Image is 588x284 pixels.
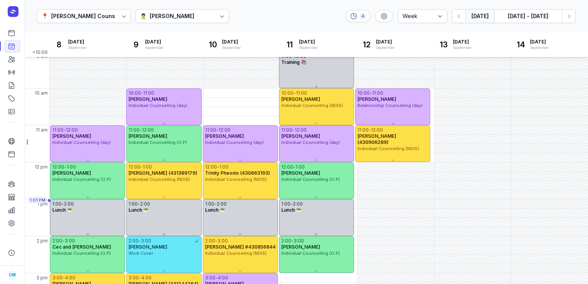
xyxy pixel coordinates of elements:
[52,133,91,139] span: [PERSON_NAME]
[291,238,294,244] div: -
[140,164,143,170] div: -
[372,90,383,96] div: 11:00
[205,133,244,139] span: [PERSON_NAME]
[281,140,340,145] span: Individual Counselling (day)
[62,238,65,244] div: -
[216,127,219,133] div: -
[139,275,141,281] div: -
[52,207,73,213] span: Lunch 🥗
[357,90,370,96] div: 10:00
[68,39,87,45] span: [DATE]
[65,238,75,244] div: 3:00
[64,201,74,207] div: 2:00
[205,207,226,213] span: Lunch 🥗
[129,207,149,213] span: Lunch 🥗
[140,127,142,133] div: -
[9,270,16,279] span: CM
[35,90,48,96] span: 10 am
[205,170,270,176] span: Trinity Pheonix (430863193)
[35,164,48,170] span: 12 pm
[63,275,65,281] div: -
[291,201,293,207] div: -
[361,38,373,51] div: 12
[217,238,228,244] div: 3:00
[52,170,91,176] span: [PERSON_NAME]
[129,127,140,133] div: 11:00
[138,201,140,207] div: -
[205,201,214,207] div: 1:00
[129,177,190,182] span: Individual Counselling (NDIS)
[66,127,78,133] div: 12:00
[68,45,87,50] div: September
[370,90,372,96] div: -
[281,170,320,176] span: [PERSON_NAME]
[62,201,64,207] div: -
[139,238,141,244] div: -
[530,39,549,45] span: [DATE]
[129,133,167,139] span: [PERSON_NAME]
[130,38,142,51] div: 9
[299,45,318,50] div: September
[140,12,147,21] div: 👨‍⚕️
[466,9,494,23] button: [DATE]
[205,127,216,133] div: 11:00
[494,9,562,23] button: [DATE] - [DATE]
[376,45,395,50] div: September
[52,140,111,145] span: Individual Counselling (day)
[67,164,76,170] div: 1:00
[52,164,64,170] div: 12:00
[205,177,267,182] span: Individual Counselling (NDIS)
[52,244,111,250] span: Cec and [PERSON_NAME]
[52,127,63,133] div: 11:00
[42,12,48,21] div: 📍
[205,238,215,244] div: 2:00
[357,133,396,145] span: [PERSON_NAME] (430906289)
[129,90,141,96] div: 10:00
[453,45,472,50] div: September
[222,45,241,50] div: September
[217,201,227,207] div: 2:00
[281,59,307,65] span: Training 📚
[281,127,292,133] div: 11:00
[376,39,395,45] span: [DATE]
[214,201,217,207] div: -
[129,201,138,207] div: 1:00
[145,45,164,50] div: September
[530,45,549,50] div: September
[357,127,369,133] div: 11:00
[438,38,450,51] div: 13
[129,251,153,256] span: Work Cover
[141,275,152,281] div: 4:00
[36,275,48,281] span: 3 pm
[143,90,154,96] div: 11:00
[292,127,295,133] div: -
[141,238,151,244] div: 3:00
[219,127,231,133] div: 12:00
[30,197,45,203] span: 1:01 PM
[293,164,296,170] div: -
[150,12,194,21] div: [PERSON_NAME]
[281,244,320,250] span: [PERSON_NAME]
[369,127,371,133] div: -
[296,164,305,170] div: 1:00
[357,146,419,151] span: Individual Counselling (NDIS)
[129,244,167,250] span: [PERSON_NAME]
[205,140,264,145] span: Individual Counselling (day)
[357,103,423,108] span: Relationship Counselling (day)
[281,238,291,244] div: 2:00
[281,103,343,108] span: Individual Counselling (NDIS)
[295,127,307,133] div: 12:00
[52,238,62,244] div: 2:00
[129,238,139,244] div: 2:00
[281,90,294,96] div: 10:00
[217,164,219,170] div: -
[281,96,320,102] span: [PERSON_NAME]
[141,90,143,96] div: -
[281,133,320,139] span: [PERSON_NAME]
[52,275,63,281] div: 3:00
[453,39,472,45] span: [DATE]
[299,39,318,45] span: [DATE]
[207,38,219,51] div: 10
[52,177,111,182] span: Individual Counselling (O.P)
[37,238,48,244] span: 2 pm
